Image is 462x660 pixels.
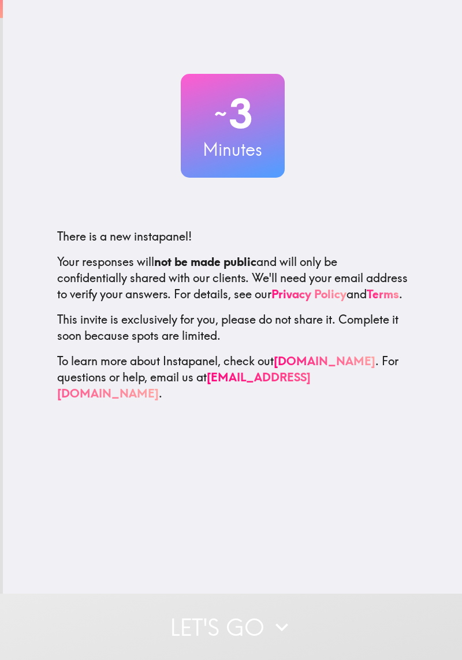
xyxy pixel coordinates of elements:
[367,287,399,301] a: Terms
[57,254,408,302] p: Your responses will and will only be confidentially shared with our clients. We'll need your emai...
[181,90,285,137] h2: 3
[271,287,346,301] a: Privacy Policy
[274,354,375,368] a: [DOMAIN_NAME]
[57,312,408,344] p: This invite is exclusively for you, please do not share it. Complete it soon because spots are li...
[57,229,192,243] span: There is a new instapanel!
[154,254,256,269] b: not be made public
[181,137,285,162] h3: Minutes
[213,96,229,131] span: ~
[57,370,311,400] a: [EMAIL_ADDRESS][DOMAIN_NAME]
[57,353,408,402] p: To learn more about Instapanel, check out . For questions or help, email us at .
